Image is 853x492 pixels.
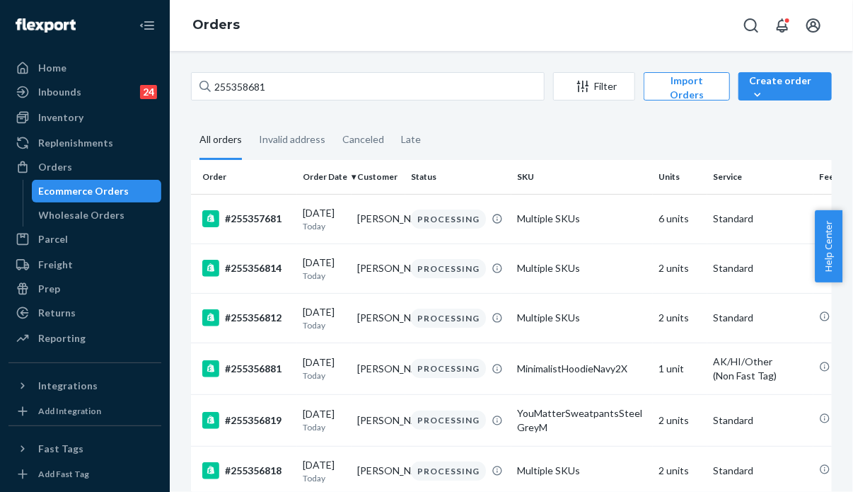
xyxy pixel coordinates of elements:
[38,442,83,456] div: Fast Tags
[653,343,707,394] td: 1 unit
[8,106,161,129] a: Inventory
[303,256,346,282] div: [DATE]
[653,394,707,446] td: 2 units
[38,282,60,296] div: Prep
[352,394,406,446] td: [PERSON_NAME]
[133,11,161,40] button: Close Navigation
[511,244,653,293] td: Multiple SKUs
[352,343,406,394] td: [PERSON_NAME]
[707,160,813,194] th: Service
[554,79,634,93] div: Filter
[38,160,72,174] div: Orders
[8,302,161,324] a: Returns
[202,412,291,429] div: #255356819
[38,232,68,246] div: Parcel
[411,210,486,229] div: PROCESSING
[713,413,808,428] p: Standard
[713,311,808,325] p: Standard
[199,121,242,160] div: All orders
[191,72,545,101] input: Search orders
[202,309,291,326] div: #255356812
[303,458,346,484] div: [DATE]
[553,72,635,101] button: Filter
[737,11,765,40] button: Open Search Box
[738,72,832,101] button: Create order
[32,204,162,227] a: Wholesale Orders
[768,11,796,40] button: Open notifications
[303,370,346,382] p: Today
[303,305,346,331] div: [DATE]
[192,17,240,33] a: Orders
[140,85,157,99] div: 24
[511,194,653,244] td: Multiple SKUs
[8,228,161,251] a: Parcel
[303,355,346,382] div: [DATE]
[38,258,73,272] div: Freight
[411,309,486,328] div: PROCESSING
[8,156,161,178] a: Orders
[303,220,346,232] p: Today
[202,360,291,377] div: #255356881
[297,160,352,194] th: Order Date
[653,160,707,194] th: Units
[713,369,808,383] div: (Non Fast Tag)
[16,18,76,33] img: Flexport logo
[38,468,89,480] div: Add Fast Tag
[38,136,113,150] div: Replenishments
[202,260,291,277] div: #255356814
[411,359,486,378] div: PROCESSING
[303,206,346,232] div: [DATE]
[38,61,66,75] div: Home
[352,244,406,293] td: [PERSON_NAME]
[517,406,647,435] div: YouMatterSweatpantsSteelGreyM
[653,194,707,244] td: 6 units
[191,160,297,194] th: Order
[8,327,161,350] a: Reporting
[38,85,81,99] div: Inbounds
[259,121,325,158] div: Invalid address
[352,293,406,343] td: [PERSON_NAME]
[405,160,511,194] th: Status
[39,208,125,222] div: Wholesale Orders
[713,464,808,478] p: Standard
[303,421,346,433] p: Today
[511,293,653,343] td: Multiple SKUs
[799,11,828,40] button: Open account menu
[357,171,400,183] div: Customer
[202,210,291,227] div: #255357681
[181,5,251,46] ol: breadcrumbs
[8,253,161,276] a: Freight
[8,466,161,483] a: Add Fast Tag
[303,407,346,433] div: [DATE]
[517,362,647,376] div: MinimalistHoodieNavy2X
[202,462,291,479] div: #255356818
[8,278,161,300] a: Prep
[303,319,346,331] p: Today
[8,57,161,79] a: Home
[401,121,421,158] div: Late
[8,437,161,460] button: Fast Tags
[303,472,346,484] p: Today
[644,72,730,101] button: Import Orders
[749,74,821,102] div: Create order
[38,110,83,125] div: Inventory
[303,270,346,282] p: Today
[8,81,161,103] a: Inbounds24
[815,210,842,282] button: Help Center
[342,121,384,158] div: Canceled
[38,306,76,320] div: Returns
[8,403,161,420] a: Add Integration
[38,379,98,393] div: Integrations
[653,244,707,293] td: 2 units
[32,180,162,202] a: Ecommerce Orders
[511,160,653,194] th: SKU
[39,184,129,198] div: Ecommerce Orders
[8,374,161,397] button: Integrations
[713,261,808,275] p: Standard
[653,293,707,343] td: 2 units
[713,212,808,226] p: Standard
[411,462,486,481] div: PROCESSING
[352,194,406,244] td: [PERSON_NAME]
[38,331,86,345] div: Reporting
